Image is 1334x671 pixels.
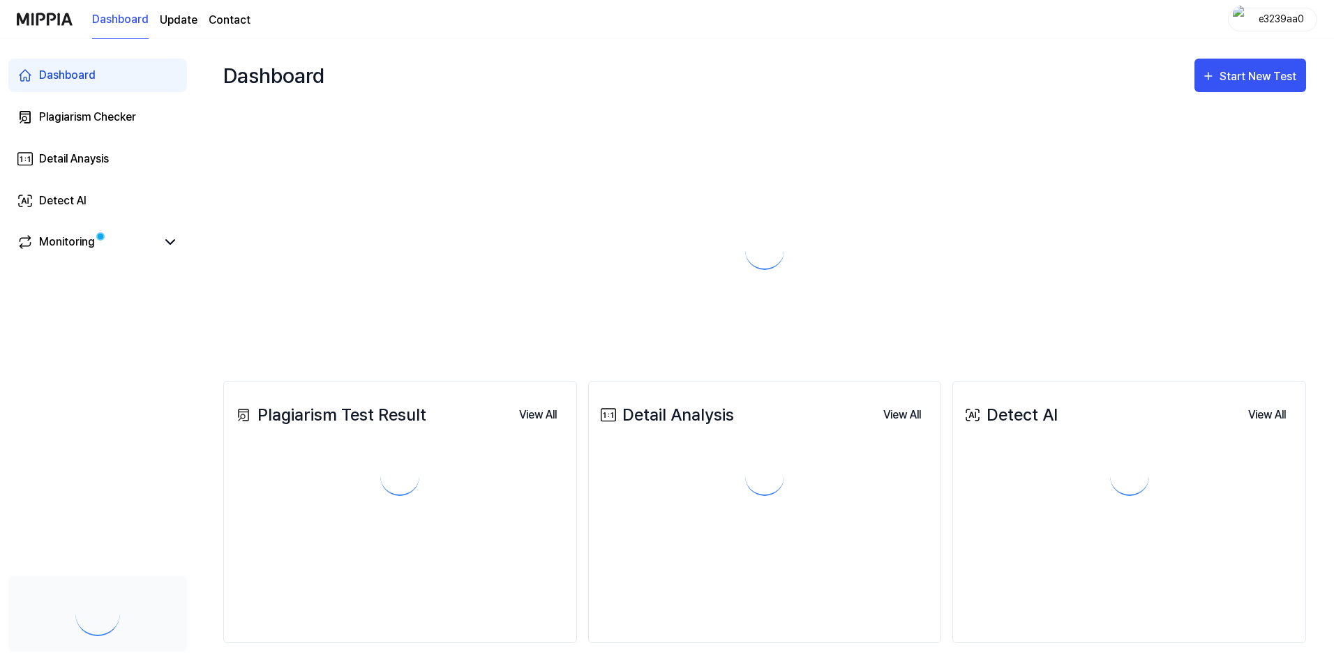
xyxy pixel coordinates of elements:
[160,12,197,29] a: Update
[508,401,568,429] button: View All
[209,12,250,29] a: Contact
[1237,401,1297,429] button: View All
[39,109,136,126] div: Plagiarism Checker
[8,59,187,92] a: Dashboard
[1237,400,1297,429] a: View All
[232,402,426,428] div: Plagiarism Test Result
[223,53,324,98] div: Dashboard
[597,402,734,428] div: Detail Analysis
[1233,6,1250,33] img: profile
[1220,68,1299,86] div: Start New Test
[872,401,932,429] button: View All
[1194,59,1306,92] button: Start New Test
[8,100,187,134] a: Plagiarism Checker
[17,234,156,250] a: Monitoring
[8,142,187,176] a: Detail Anaysis
[872,400,932,429] a: View All
[1228,8,1317,31] button: profilee3239aa0
[39,234,95,250] div: Monitoring
[1254,11,1308,27] div: e3239aa0
[39,193,87,209] div: Detect AI
[39,67,96,84] div: Dashboard
[8,184,187,218] a: Detect AI
[39,151,109,167] div: Detail Anaysis
[508,400,568,429] a: View All
[961,402,1058,428] div: Detect AI
[92,1,149,39] a: Dashboard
